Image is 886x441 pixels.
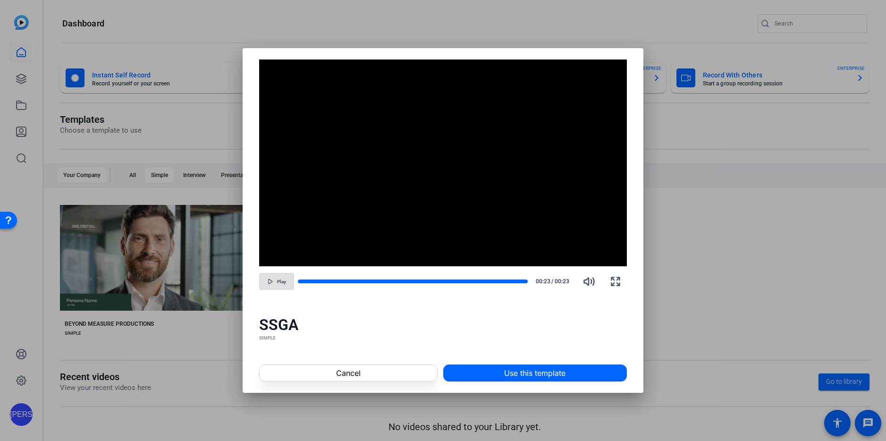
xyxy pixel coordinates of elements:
button: Use this template [443,365,627,382]
button: Mute [578,270,600,293]
span: 00:23 [532,277,551,286]
button: Play [259,273,294,290]
div: SIMPLE [259,334,627,342]
div: SSGA [259,315,627,334]
span: Play [277,279,286,285]
span: 00:23 [555,277,574,286]
div: Video Player [259,59,627,266]
button: Cancel [259,365,437,382]
button: Fullscreen [604,270,627,293]
span: Cancel [336,367,361,379]
div: / [532,277,574,286]
span: Use this template [504,367,565,379]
